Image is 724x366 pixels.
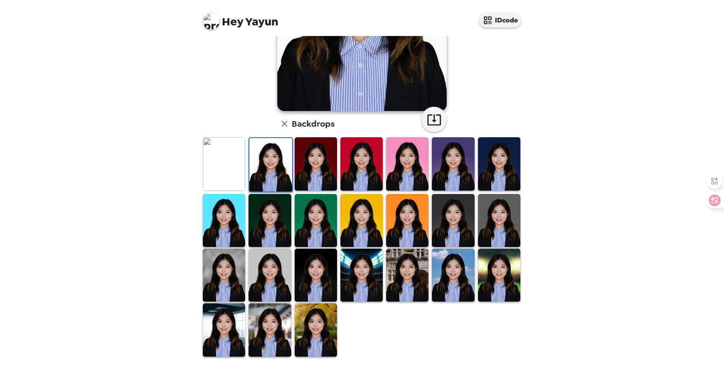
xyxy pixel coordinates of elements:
[222,14,243,29] span: Hey
[203,13,220,30] img: profile pic
[203,137,245,190] img: Original
[479,13,521,28] button: IDcode
[203,8,278,28] span: Yayun
[292,117,334,130] h6: Backdrops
